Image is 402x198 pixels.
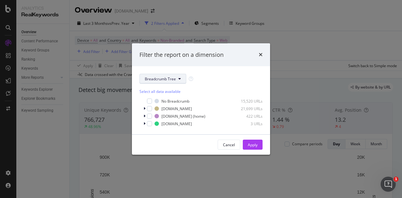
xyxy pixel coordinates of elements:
div: 21,699 URLs [232,106,263,111]
span: Breadcrumb Tree [145,76,176,82]
button: Cancel [218,140,240,150]
div: 422 URLs [232,114,263,119]
div: [DOMAIN_NAME] (home) [161,114,205,119]
span: 1 [394,177,399,182]
div: times [259,51,263,59]
div: Filter the report on a dimension [139,51,224,59]
button: Breadcrumb Tree [139,74,186,84]
button: Apply [243,140,263,150]
div: Select all data available [139,89,263,94]
div: [DOMAIN_NAME] [161,121,192,126]
div: Cancel [223,142,235,147]
div: modal [132,43,270,155]
iframe: Intercom live chat [381,177,396,192]
div: Apply [248,142,258,147]
div: No Breadcrumb [161,99,189,104]
div: 15,520 URLs [232,99,263,104]
div: 3 URLs [232,121,263,126]
div: [DOMAIN_NAME] [161,106,192,111]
